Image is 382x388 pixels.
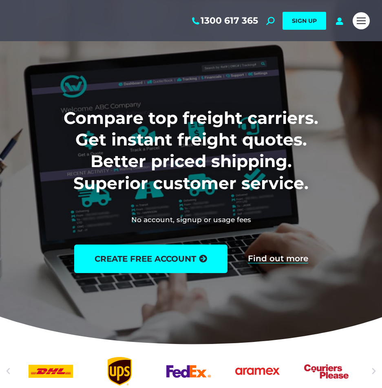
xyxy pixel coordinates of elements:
a: create free account [74,245,227,273]
a: SIGN UP [283,12,326,30]
div: Slides [29,357,353,386]
div: 5 / 25 [166,357,211,386]
div: 7 / 25 [304,357,349,386]
div: 4 / 25 [97,357,142,386]
a: Couriers Please logo [304,357,349,386]
h2: No account, signup or usage fees [24,215,358,224]
div: 3 / 25 [29,357,73,386]
span: SIGN UP [292,17,317,24]
a: FedEx logo [166,357,211,386]
a: Aramex_logo [235,357,280,386]
a: Mobile menu icon [353,12,370,29]
h1: Compare top freight carriers. Get instant freight quotes. Better priced shipping. Superior custom... [29,107,353,194]
a: UPS logo [97,357,142,386]
a: 1300 617 365 [190,15,258,26]
a: DHl logo [29,357,73,386]
a: Find out more [248,254,308,263]
div: 6 / 25 [235,357,280,386]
